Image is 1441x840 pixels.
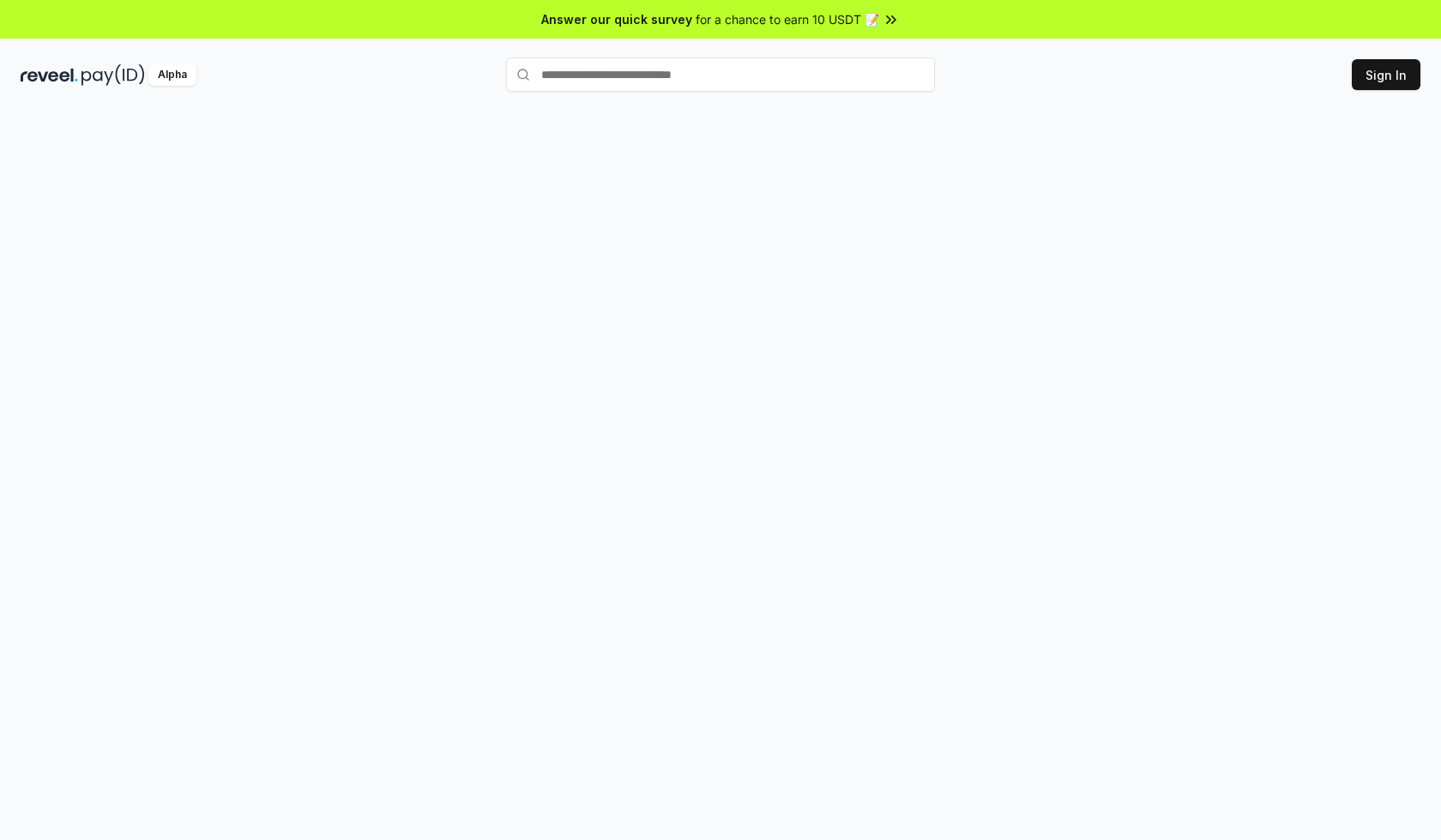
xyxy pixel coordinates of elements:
[696,10,879,28] span: for a chance to earn 10 USDT 📝
[1352,59,1420,90] button: Sign In
[148,64,196,86] div: Alpha
[81,64,145,86] img: pay_id
[21,64,78,86] img: reveel_dark
[541,10,692,28] span: Answer our quick survey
